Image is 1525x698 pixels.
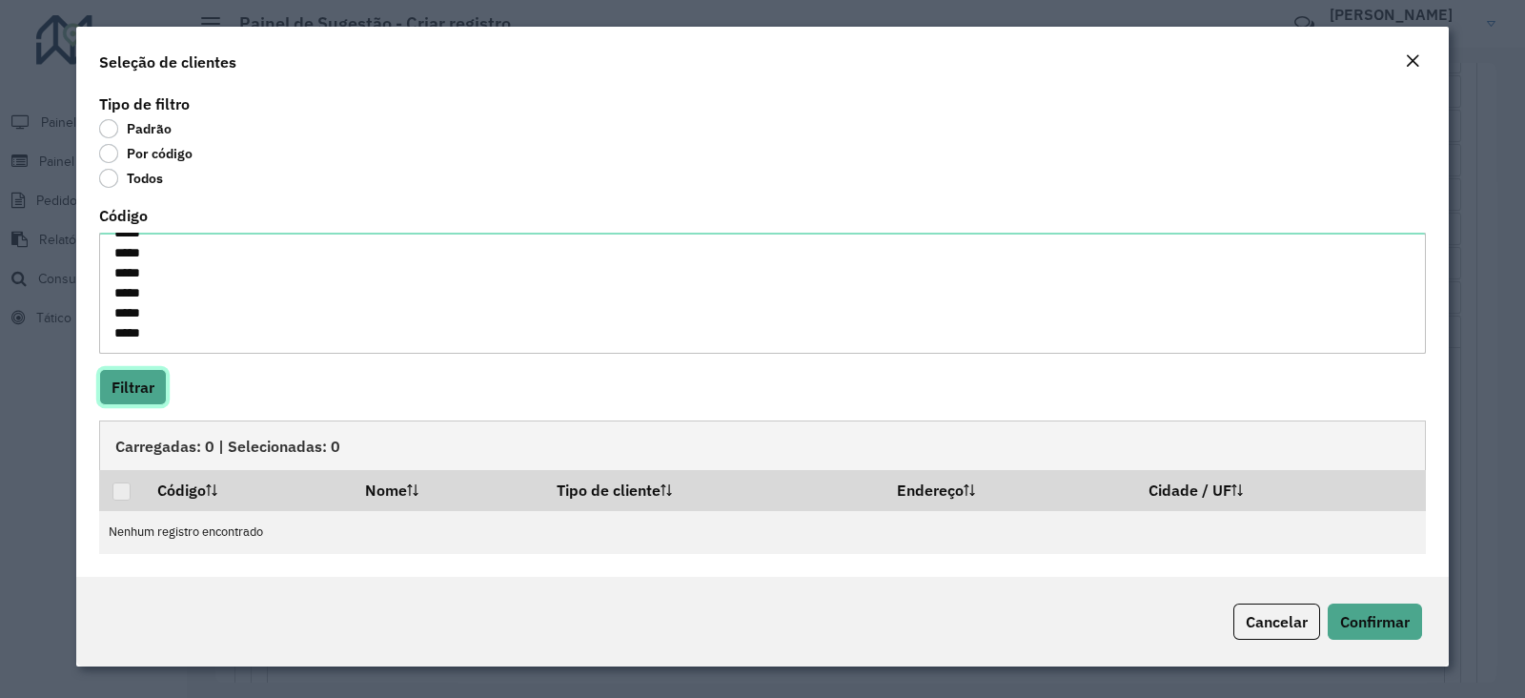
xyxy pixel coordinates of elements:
[99,119,172,138] label: Padrão
[1246,612,1308,631] span: Cancelar
[1135,470,1425,510] th: Cidade / UF
[144,470,352,510] th: Código
[99,421,1426,470] div: Carregadas: 0 | Selecionadas: 0
[352,470,543,510] th: Nome
[1233,604,1320,640] button: Cancelar
[99,369,167,405] button: Filtrar
[543,470,884,510] th: Tipo de cliente
[1405,53,1420,69] em: Fechar
[99,92,190,115] label: Tipo de filtro
[99,144,193,163] label: Por código
[99,511,1426,554] td: Nenhum registro encontrado
[884,470,1136,510] th: Endereço
[99,204,148,227] label: Código
[99,51,236,73] h4: Seleção de clientes
[1340,612,1410,631] span: Confirmar
[1399,50,1426,74] button: Close
[99,169,163,188] label: Todos
[1328,604,1422,640] button: Confirmar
